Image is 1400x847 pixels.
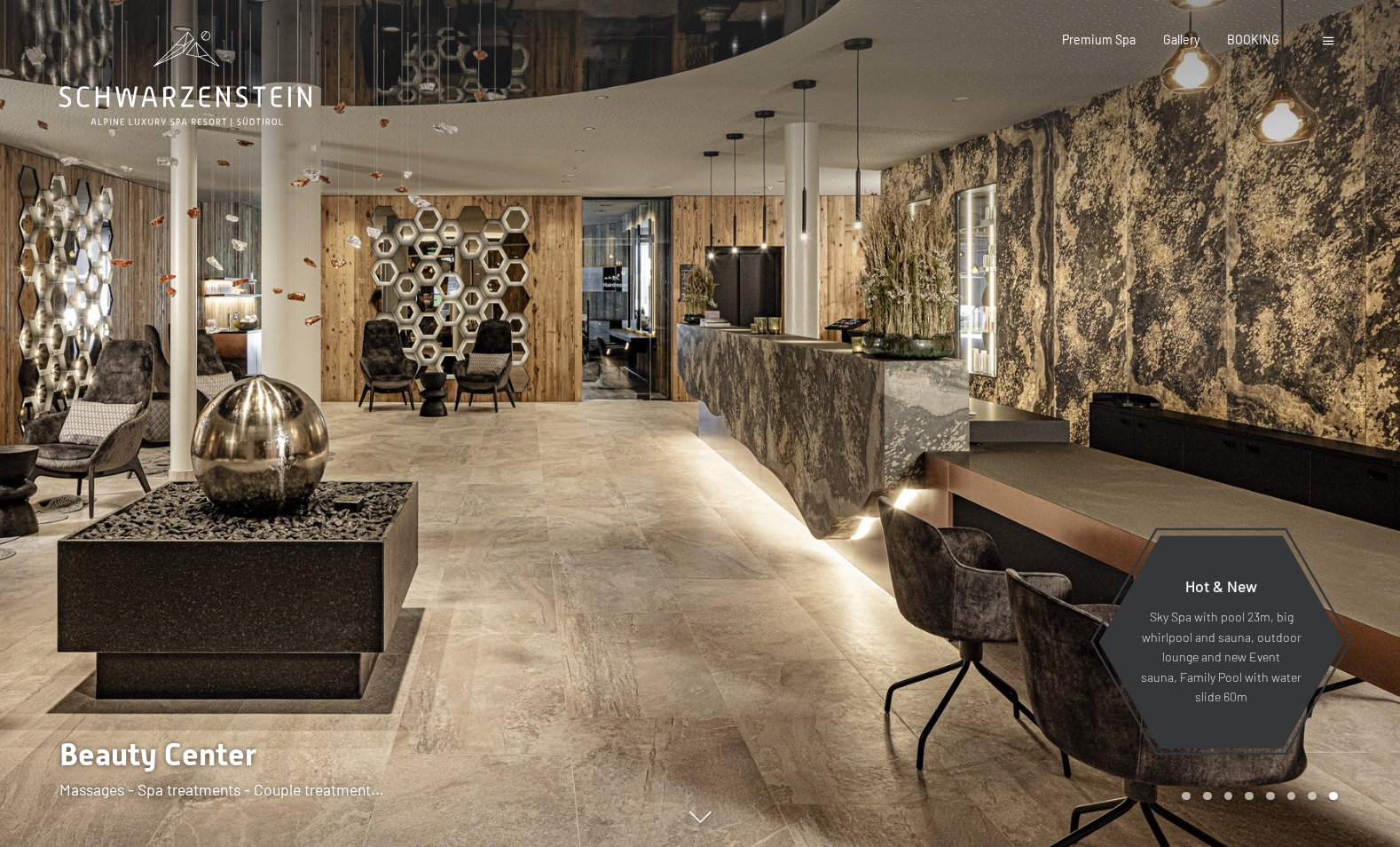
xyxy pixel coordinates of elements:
[1224,792,1233,801] div: Carousel Page 3
[1308,792,1317,801] div: Carousel Page 7
[1137,607,1306,708] p: Sky Spa with pool 23m, big whirlpool and sauna, outdoor lounge and new Event sauna, Family Pool w...
[1097,534,1345,749] a: Hot & New Sky Spa with pool 23m, big whirlpool and sauna, outdoor lounge and new Event sauna, Fam...
[1245,792,1254,801] div: Carousel Page 4
[1176,792,1337,801] div: Carousel Pagination
[1203,792,1212,801] div: Carousel Page 2
[1266,792,1275,801] div: Carousel Page 5
[1329,792,1338,801] div: Carousel Page 8 (Current Slide)
[1163,32,1199,47] a: Gallery
[1227,32,1279,47] a: BOOKING
[1185,576,1257,596] span: Hot & New
[1287,792,1296,801] div: Carousel Page 6
[1062,32,1136,47] a: Premium Spa
[1182,792,1191,801] div: Carousel Page 1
